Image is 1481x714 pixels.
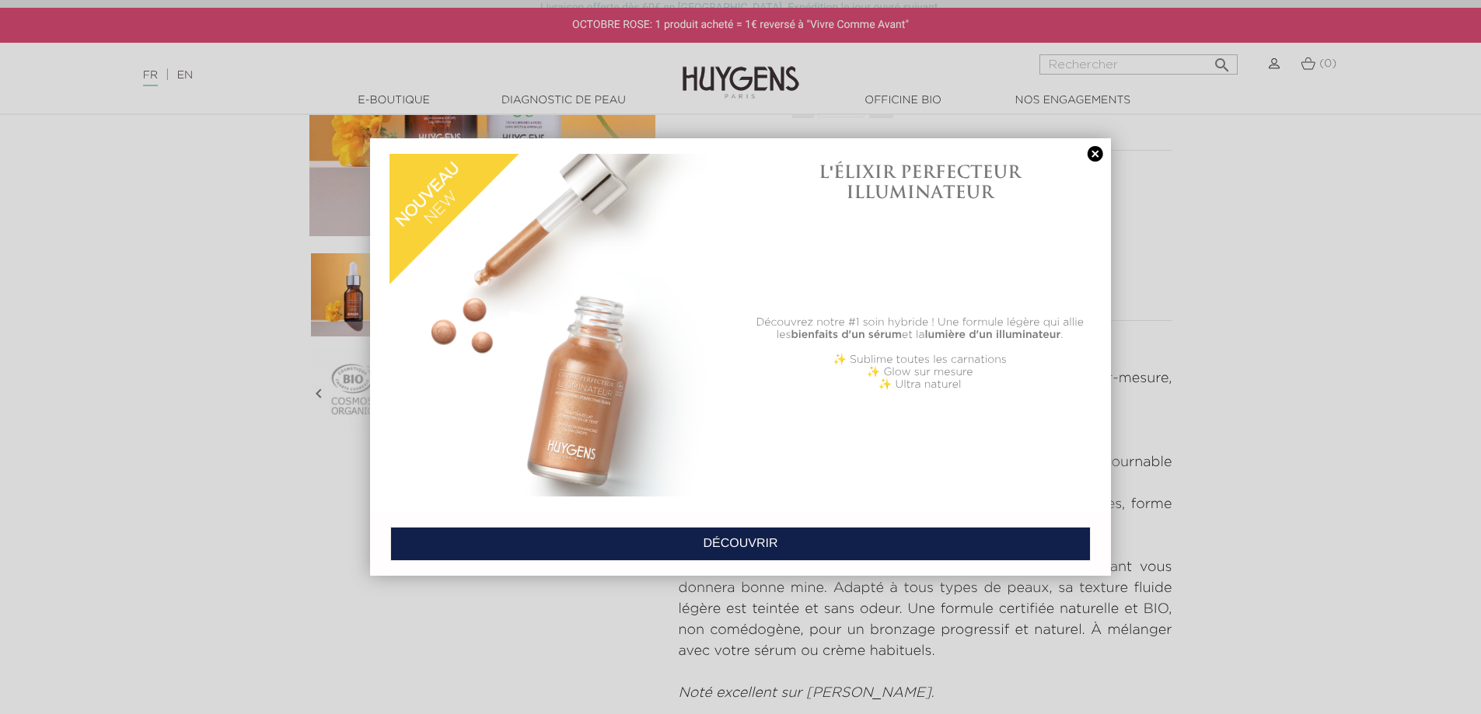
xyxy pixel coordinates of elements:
a: DÉCOUVRIR [390,527,1091,561]
p: Découvrez notre #1 soin hybride ! Une formule légère qui allie les et la . [749,316,1092,341]
p: ✨ Ultra naturel [749,378,1092,391]
b: bienfaits d'un sérum [791,329,902,340]
p: ✨ Glow sur mesure [749,366,1092,378]
h1: L'ÉLIXIR PERFECTEUR ILLUMINATEUR [749,162,1092,203]
b: lumière d'un illuminateur [925,329,1061,340]
p: ✨ Sublime toutes les carnations [749,354,1092,366]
